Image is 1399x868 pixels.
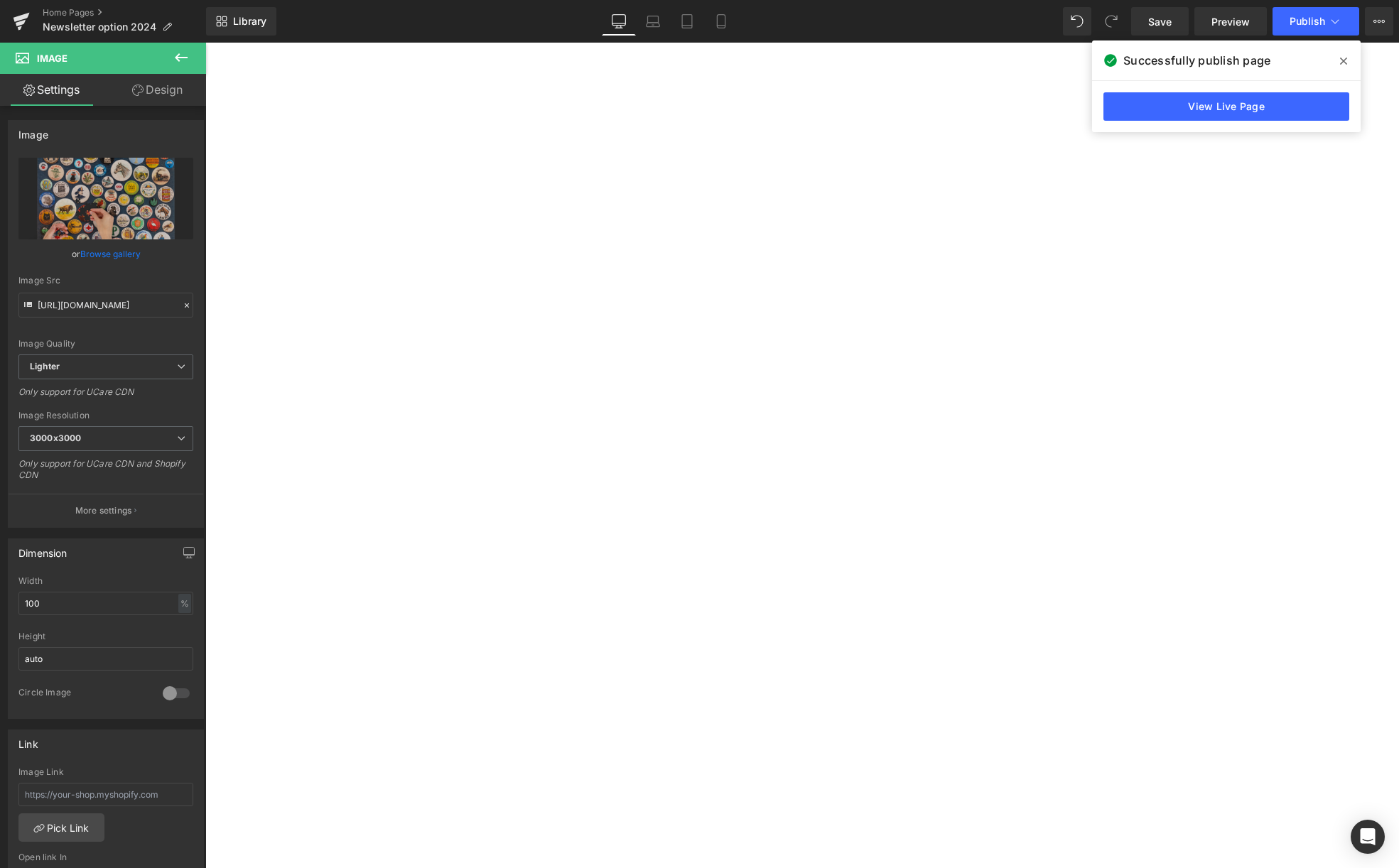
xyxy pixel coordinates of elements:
span: Preview [1211,14,1250,29]
div: Only support for UCare CDN and Shopify CDN [18,458,193,490]
div: Open Intercom Messenger [1351,820,1385,854]
a: Tablet [670,7,704,36]
a: Browse gallery [80,242,141,266]
div: % [178,594,191,613]
span: Library [233,15,266,28]
input: auto [18,592,193,615]
span: Publish [1290,16,1325,27]
div: Image Link [18,767,193,777]
a: New Library [206,7,276,36]
span: Image [37,53,67,64]
button: Publish [1273,7,1359,36]
b: Lighter [30,361,60,371]
a: Laptop [636,7,670,36]
button: Undo [1063,7,1091,36]
div: Circle Image [18,687,148,702]
a: Home Pages [43,7,206,18]
a: Desktop [602,7,636,36]
div: Image [18,121,48,141]
button: More [1365,7,1393,36]
a: Preview [1194,7,1267,36]
div: or [18,246,193,261]
b: 3000x3000 [30,433,81,443]
button: Redo [1097,7,1125,36]
div: Width [18,576,193,586]
a: View Live Page [1103,92,1349,121]
p: More settings [75,504,132,517]
span: Successfully publish page [1123,52,1270,69]
div: Dimension [18,539,67,559]
input: https://your-shop.myshopify.com [18,783,193,806]
a: Pick Link [18,813,104,842]
span: Save [1148,14,1172,29]
a: Design [106,74,209,106]
input: auto [18,647,193,671]
div: Image Src [18,276,193,286]
a: Mobile [704,7,738,36]
div: Height [18,631,193,641]
div: Link [18,730,38,750]
button: More settings [9,494,203,527]
input: Link [18,293,193,318]
div: Image Resolution [18,411,193,421]
div: Image Quality [18,339,193,349]
div: Only support for UCare CDN [18,386,193,407]
span: Newsletter option 2024 [43,21,156,33]
div: Open link In [18,852,193,862]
